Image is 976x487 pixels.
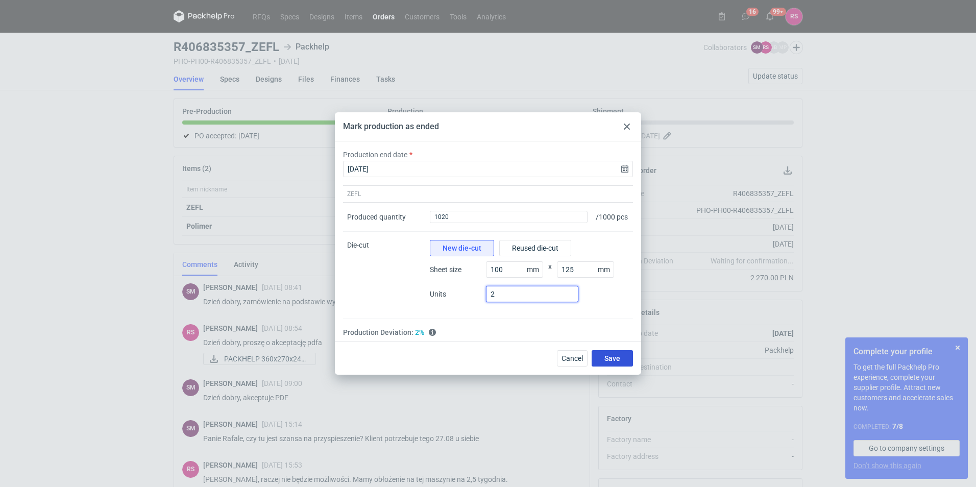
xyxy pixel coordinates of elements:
[347,190,361,198] span: ZEFL
[548,261,552,286] span: x
[604,355,620,362] span: Save
[598,265,614,274] p: mm
[557,261,614,278] input: Type here...
[527,265,543,274] p: mm
[557,350,588,367] button: Cancel
[415,327,424,337] span: Excellent
[347,212,406,222] div: Produced quantity
[443,245,481,252] span: New die-cut
[592,350,633,367] button: Save
[499,240,571,256] button: Reused die-cut
[343,327,633,337] div: Production Deviation:
[343,232,426,319] div: Die-cut
[562,355,583,362] span: Cancel
[343,121,439,132] div: Mark production as ended
[486,261,543,278] input: Type here...
[512,245,558,252] span: Reused die-cut
[430,289,481,299] span: Units
[486,286,578,302] input: Type here...
[430,240,494,256] button: New die-cut
[592,203,633,232] div: / 1000 pcs
[430,264,481,275] span: Sheet size
[343,150,407,160] label: Production end date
